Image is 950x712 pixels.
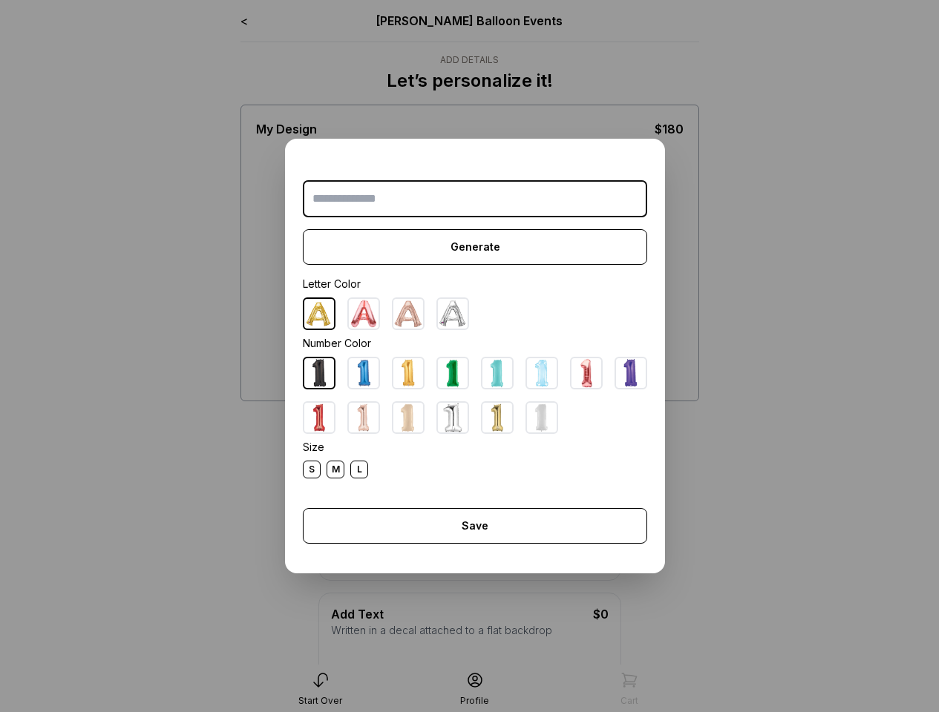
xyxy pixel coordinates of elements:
[303,461,321,478] div: S
[350,461,368,478] div: L
[327,461,344,478] div: M
[303,336,647,351] div: Number Color
[303,508,647,544] div: Save
[303,229,647,265] div: Generate
[303,277,647,291] div: Letter Color
[303,440,647,455] div: Size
